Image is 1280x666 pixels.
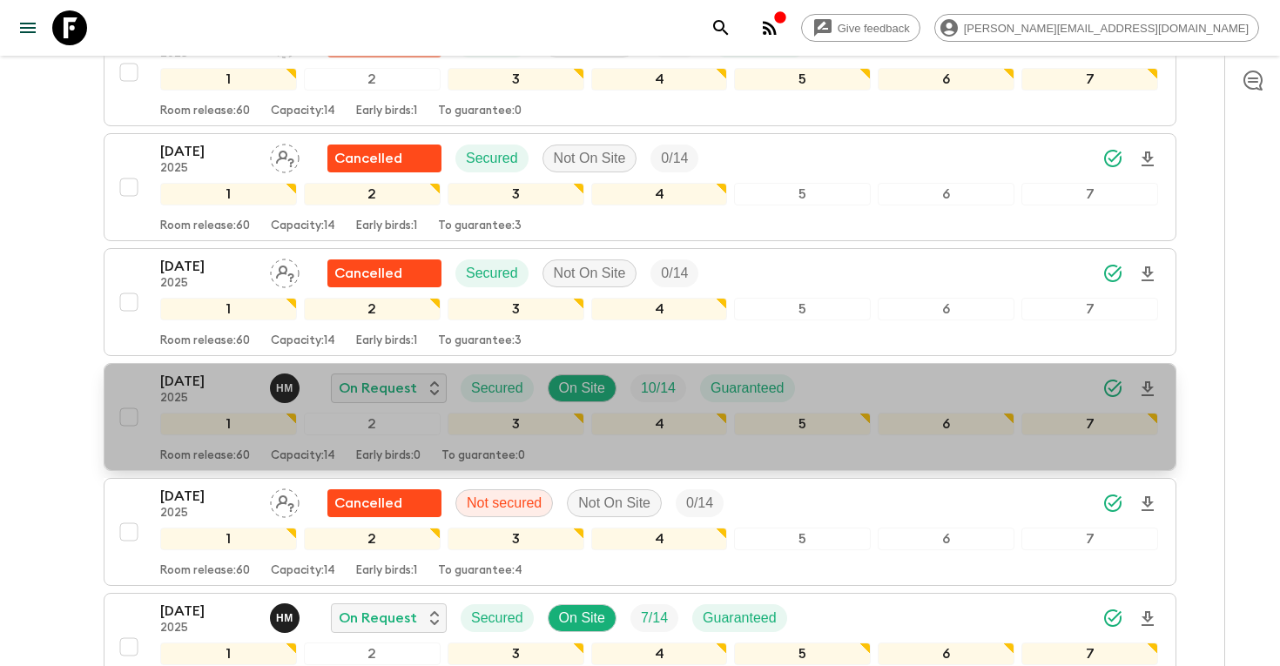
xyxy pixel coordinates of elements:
div: Trip Fill [630,374,686,402]
div: 2 [304,528,441,550]
p: To guarantee: 0 [438,104,522,118]
p: Early birds: 1 [356,104,417,118]
span: Hob Medina [270,379,303,393]
div: On Site [548,374,616,402]
p: Cancelled [334,148,402,169]
div: 3 [448,298,584,320]
p: [DATE] [160,601,256,622]
div: 3 [448,413,584,435]
p: 2025 [160,507,256,521]
div: 4 [591,642,728,665]
svg: Download Onboarding [1137,379,1158,400]
p: 0 / 14 [661,148,688,169]
div: Not secured [455,489,553,517]
div: 4 [591,183,728,205]
p: [DATE] [160,371,256,392]
div: 7 [1021,642,1158,665]
p: 0 / 14 [686,493,713,514]
p: Not On Site [578,493,650,514]
div: 7 [1021,68,1158,91]
div: Flash Pack cancellation [327,145,441,172]
p: Early birds: 0 [356,449,421,463]
div: 5 [734,413,871,435]
div: 6 [878,298,1014,320]
svg: Download Onboarding [1137,609,1158,629]
div: 6 [878,413,1014,435]
p: Secured [466,148,518,169]
div: 6 [878,528,1014,550]
div: 2 [304,413,441,435]
div: 4 [591,68,728,91]
p: Room release: 60 [160,449,250,463]
p: Cancelled [334,493,402,514]
svg: Download Onboarding [1137,149,1158,170]
p: On Site [559,378,605,399]
svg: Synced Successfully [1102,608,1123,629]
div: Secured [455,145,529,172]
div: 5 [734,642,871,665]
button: [DATE]2025Hob MedinaOn RequestSecuredOn SiteTrip FillGuaranteed1234567Room release:60Capacity:14E... [104,363,1176,471]
p: 2025 [160,162,256,176]
p: Not secured [467,493,542,514]
svg: Synced Successfully [1102,378,1123,399]
a: Give feedback [801,14,920,42]
p: Capacity: 14 [271,449,335,463]
p: Secured [466,263,518,284]
div: 5 [734,528,871,550]
p: To guarantee: 0 [441,449,525,463]
svg: Download Onboarding [1137,264,1158,285]
div: 5 [734,298,871,320]
div: 1 [160,68,297,91]
p: Guaranteed [703,608,777,629]
p: 2025 [160,277,256,291]
p: Early birds: 1 [356,334,417,348]
p: Capacity: 14 [271,219,335,233]
button: search adventures [704,10,738,45]
div: 5 [734,183,871,205]
span: Give feedback [828,22,920,35]
p: Capacity: 14 [271,334,335,348]
p: To guarantee: 3 [438,219,522,233]
svg: Synced Successfully [1102,263,1123,284]
button: [DATE]2025Assign pack leaderFlash Pack cancellationSecuredNot On SiteTrip Fill1234567Room release... [104,133,1176,241]
div: 7 [1021,413,1158,435]
svg: Download Onboarding [1137,494,1158,515]
p: On Site [559,608,605,629]
span: Hob Medina [270,609,303,622]
p: To guarantee: 4 [438,564,522,578]
div: Unable to secure [327,489,441,517]
p: 2025 [160,392,256,406]
div: 3 [448,642,584,665]
div: On Site [548,604,616,632]
p: Early birds: 1 [356,219,417,233]
button: [DATE]2025Assign pack leaderUnable to secureNot securedNot On SiteTrip Fill1234567Room release:60... [104,478,1176,586]
div: 2 [304,183,441,205]
div: 3 [448,528,584,550]
div: 6 [878,642,1014,665]
div: Not On Site [542,259,637,287]
p: Not On Site [554,263,626,284]
p: Cancelled [334,263,402,284]
div: Secured [455,259,529,287]
div: 1 [160,528,297,550]
div: 3 [448,68,584,91]
div: 1 [160,642,297,665]
p: [DATE] [160,256,256,277]
p: Capacity: 14 [271,104,335,118]
p: 10 / 14 [641,378,676,399]
p: Room release: 60 [160,104,250,118]
p: 7 / 14 [641,608,668,629]
p: Secured [471,608,523,629]
span: Assign pack leader [270,149,300,163]
div: 1 [160,183,297,205]
p: [DATE] [160,141,256,162]
p: Guaranteed [711,378,785,399]
div: Trip Fill [650,145,698,172]
div: 3 [448,183,584,205]
div: 6 [878,183,1014,205]
button: [DATE]2025Assign pack leaderFlash Pack cancellationSecuredNot On SiteTrip FillGuaranteed1234567Ro... [104,18,1176,126]
svg: Synced Successfully [1102,493,1123,514]
p: 2025 [160,622,256,636]
div: [PERSON_NAME][EMAIL_ADDRESS][DOMAIN_NAME] [934,14,1259,42]
p: [DATE] [160,486,256,507]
